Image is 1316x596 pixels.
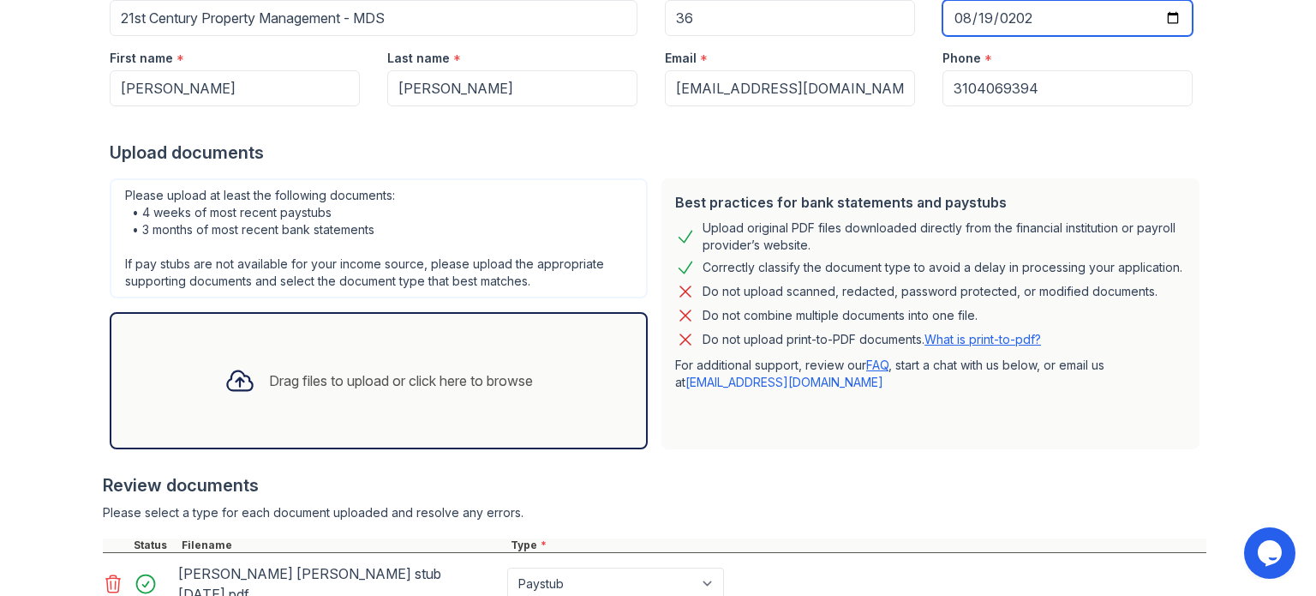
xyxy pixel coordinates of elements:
[675,357,1186,391] p: For additional support, review our , start a chat with us below, or email us at
[675,192,1186,213] div: Best practices for bank statements and paystubs
[942,50,981,67] label: Phone
[866,358,888,372] a: FAQ
[103,504,1206,521] div: Please select a type for each document uploaded and resolve any errors.
[703,305,978,326] div: Do not combine multiple documents into one file.
[703,331,1041,348] p: Do not upload print-to-PDF documents.
[110,50,173,67] label: First name
[110,178,648,298] div: Please upload at least the following documents: • 4 weeks of most recent paystubs • 3 months of m...
[178,539,507,552] div: Filename
[703,220,1186,254] div: Upload original PDF files downloaded directly from the financial institution or payroll provider’...
[1244,527,1299,579] iframe: chat widget
[269,370,533,391] div: Drag files to upload or click here to browse
[130,539,178,552] div: Status
[507,539,1206,552] div: Type
[387,50,450,67] label: Last name
[103,473,1206,497] div: Review documents
[924,332,1041,346] a: What is print-to-pdf?
[685,375,883,389] a: [EMAIL_ADDRESS][DOMAIN_NAME]
[665,50,697,67] label: Email
[703,257,1182,278] div: Correctly classify the document type to avoid a delay in processing your application.
[703,281,1157,302] div: Do not upload scanned, redacted, password protected, or modified documents.
[110,141,1206,165] div: Upload documents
